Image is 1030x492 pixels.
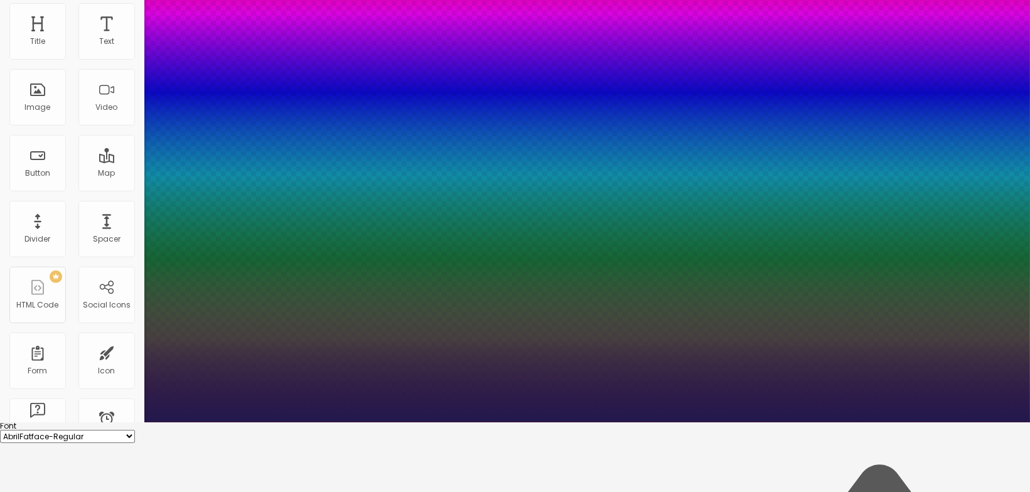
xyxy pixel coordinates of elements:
[93,235,121,243] div: Spacer
[17,301,59,309] div: HTML Code
[25,235,51,243] div: Divider
[99,37,114,46] div: Text
[99,169,115,178] div: Map
[83,301,131,309] div: Social Icons
[99,366,115,375] div: Icon
[28,366,48,375] div: Form
[25,103,51,112] div: Image
[30,37,45,46] div: Title
[96,103,118,112] div: Video
[25,169,50,178] div: Button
